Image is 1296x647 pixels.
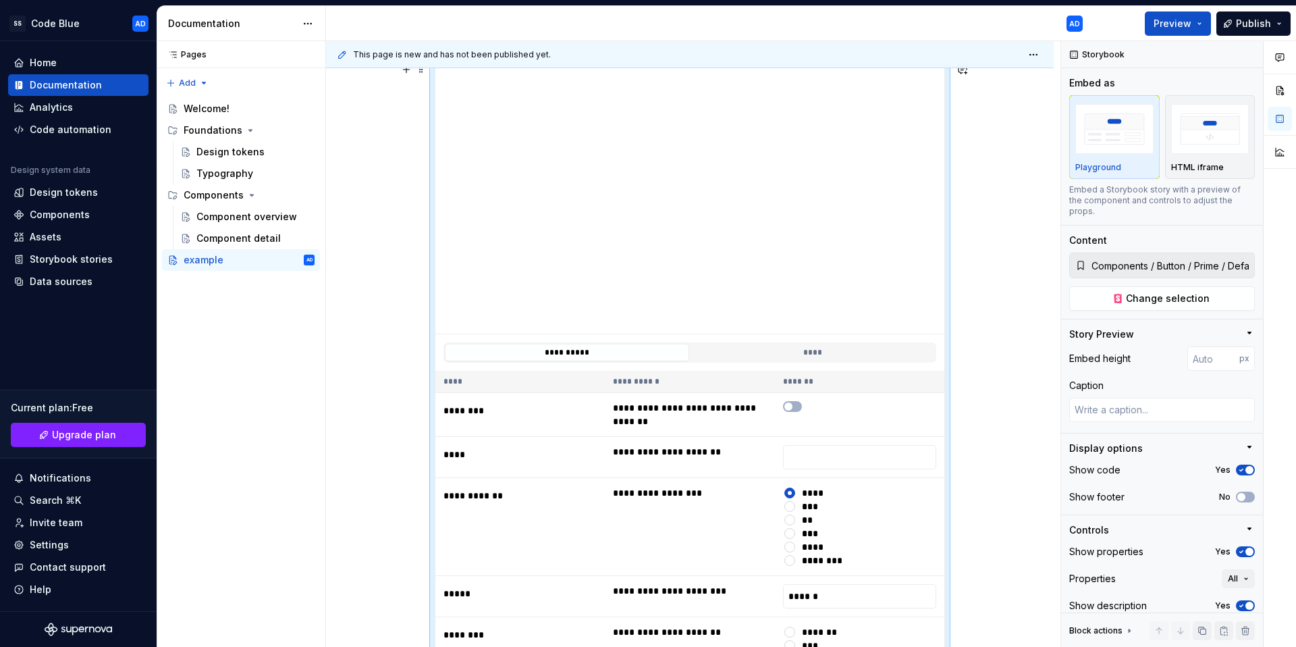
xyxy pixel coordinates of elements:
[353,49,551,60] span: This page is new and has not been published yet.
[30,275,92,288] div: Data sources
[162,184,320,206] div: Components
[30,561,106,574] div: Contact support
[11,423,146,447] a: Upgrade plan
[45,623,112,636] svg: Supernova Logo
[1069,523,1109,537] div: Controls
[9,16,26,32] div: SS
[30,471,91,485] div: Notifications
[162,249,320,271] a: exampleAD
[30,516,82,529] div: Invite team
[1075,162,1121,173] p: Playground
[1069,463,1120,477] div: Show code
[30,56,57,70] div: Home
[11,165,90,176] div: Design system data
[1236,17,1271,30] span: Publish
[1069,625,1123,636] div: Block actions
[8,204,148,226] a: Components
[1222,569,1255,588] button: All
[1069,599,1147,613] div: Show description
[1075,104,1154,153] img: placeholder
[1165,95,1255,179] button: placeholderHTML iframe
[1069,286,1255,311] button: Change selection
[1069,328,1255,341] button: Story Preview
[1239,353,1249,364] p: px
[1216,11,1291,36] button: Publish
[196,210,297,224] div: Component overview
[1069,442,1143,455] div: Display options
[1215,600,1231,611] label: Yes
[1069,76,1115,90] div: Embed as
[30,494,81,507] div: Search ⌘K
[31,17,80,30] div: Code Blue
[8,490,148,511] button: Search ⌘K
[184,102,230,115] div: Welcome!
[1069,352,1131,365] div: Embed height
[1215,546,1231,557] label: Yes
[168,17,296,30] div: Documentation
[175,141,320,163] a: Design tokens
[8,271,148,292] a: Data sources
[1069,545,1143,559] div: Show properties
[8,182,148,203] a: Design tokens
[1069,572,1116,586] div: Properties
[8,97,148,118] a: Analytics
[175,163,320,184] a: Typography
[162,98,320,271] div: Page tree
[8,534,148,556] a: Settings
[1171,162,1224,173] p: HTML iframe
[1069,490,1125,504] div: Show footer
[30,583,51,596] div: Help
[30,123,111,136] div: Code automation
[11,401,146,415] div: Current plan : Free
[1215,465,1231,475] label: Yes
[179,78,196,88] span: Add
[1145,11,1211,36] button: Preview
[30,78,102,92] div: Documentation
[1069,18,1080,29] div: AD
[30,186,98,199] div: Design tokens
[1069,523,1255,537] button: Controls
[1154,17,1191,30] span: Preview
[1069,621,1135,640] div: Block actions
[162,120,320,141] div: Foundations
[30,538,69,552] div: Settings
[8,512,148,534] a: Invite team
[196,167,253,180] div: Typography
[30,253,113,266] div: Storybook stories
[1187,346,1239,371] input: Auto
[30,101,73,114] div: Analytics
[8,74,148,96] a: Documentation
[1126,292,1210,305] span: Change selection
[52,428,116,442] span: Upgrade plan
[8,226,148,248] a: Assets
[135,18,146,29] div: AD
[8,557,148,578] button: Contact support
[196,145,265,159] div: Design tokens
[1069,442,1255,455] button: Display options
[184,253,223,267] div: example
[1171,104,1249,153] img: placeholder
[8,249,148,270] a: Storybook stories
[175,206,320,228] a: Component overview
[30,230,61,244] div: Assets
[8,467,148,489] button: Notifications
[1219,492,1231,502] label: No
[1069,234,1107,247] div: Content
[1069,379,1104,392] div: Caption
[184,124,242,137] div: Foundations
[30,208,90,222] div: Components
[1069,184,1255,217] div: Embed a Storybook story with a preview of the component and controls to adjust the props.
[8,579,148,600] button: Help
[1069,95,1160,179] button: placeholderPlayground
[8,52,148,74] a: Home
[306,253,313,267] div: AD
[184,188,244,202] div: Components
[162,49,207,60] div: Pages
[1069,328,1134,341] div: Story Preview
[196,232,281,245] div: Component detail
[175,228,320,249] a: Component detail
[8,119,148,140] a: Code automation
[3,9,154,38] button: SSCode BlueAD
[162,74,213,93] button: Add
